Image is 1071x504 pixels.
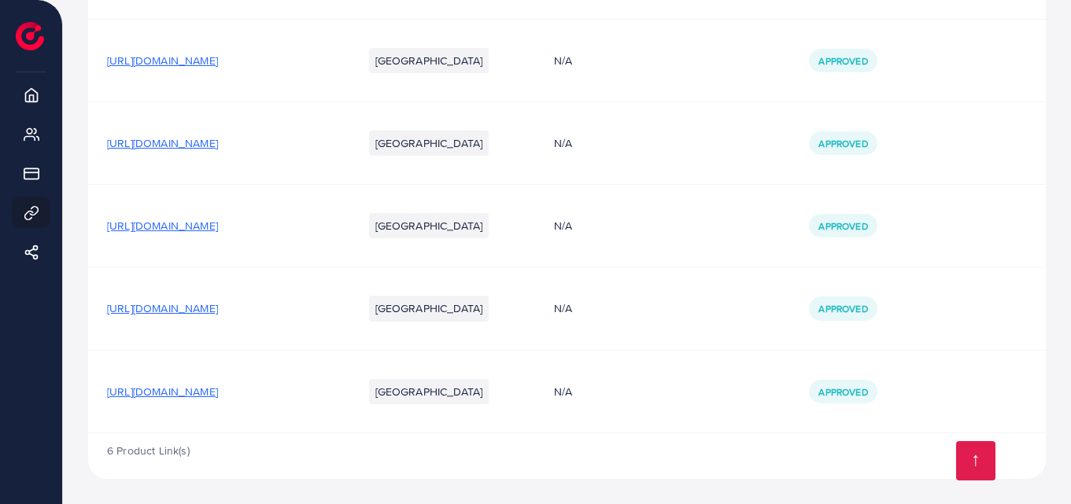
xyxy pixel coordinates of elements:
li: [GEOGRAPHIC_DATA] [369,213,489,238]
span: [URL][DOMAIN_NAME] [107,300,218,316]
span: N/A [554,300,572,316]
span: Approved [818,385,867,399]
span: [URL][DOMAIN_NAME] [107,384,218,399]
span: N/A [554,135,572,151]
li: [GEOGRAPHIC_DATA] [369,48,489,73]
span: N/A [554,218,572,234]
span: [URL][DOMAIN_NAME] [107,218,218,234]
iframe: Chat [1004,433,1059,492]
li: [GEOGRAPHIC_DATA] [369,379,489,404]
span: Approved [818,219,867,233]
span: Approved [818,54,867,68]
img: logo [16,22,44,50]
li: [GEOGRAPHIC_DATA] [369,296,489,321]
span: N/A [554,384,572,399]
span: Approved [818,137,867,150]
li: [GEOGRAPHIC_DATA] [369,131,489,156]
span: Approved [818,302,867,315]
span: [URL][DOMAIN_NAME] [107,53,218,68]
span: 6 Product Link(s) [107,443,190,458]
span: N/A [554,53,572,68]
span: [URL][DOMAIN_NAME] [107,135,218,151]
